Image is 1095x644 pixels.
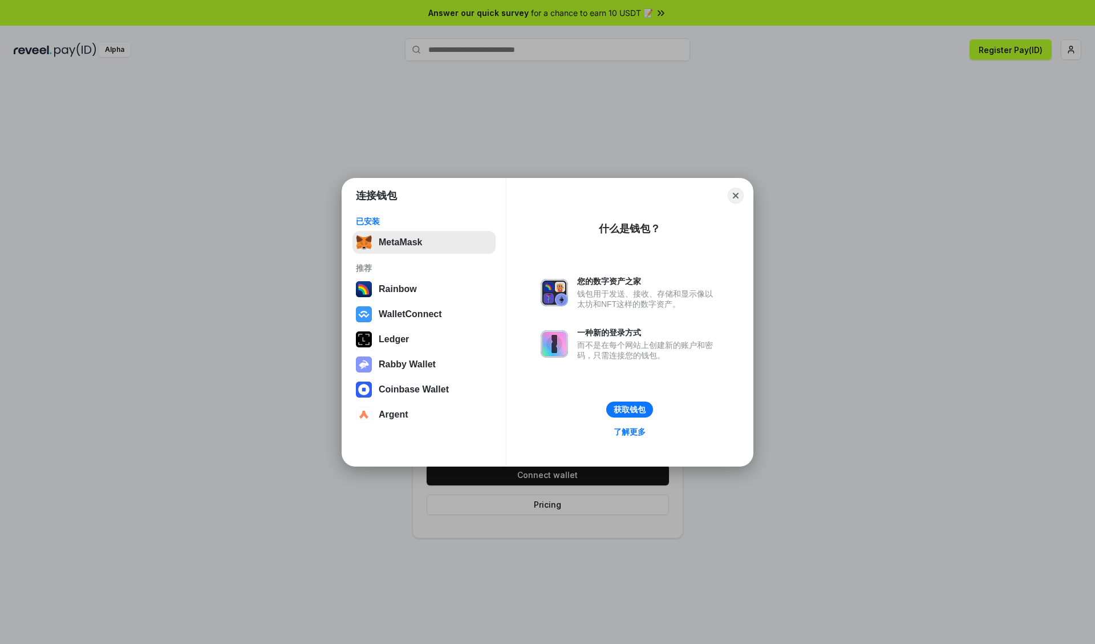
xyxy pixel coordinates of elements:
[352,231,496,254] button: MetaMask
[356,407,372,423] img: svg+xml,%3Csvg%20width%3D%2228%22%20height%3D%2228%22%20viewBox%3D%220%200%2028%2028%22%20fill%3D...
[541,279,568,306] img: svg+xml,%3Csvg%20xmlns%3D%22http%3A%2F%2Fwww.w3.org%2F2000%2Fsvg%22%20fill%3D%22none%22%20viewBox...
[577,340,719,361] div: 而不是在每个网站上创建新的账户和密码，只需连接您的钱包。
[356,331,372,347] img: svg+xml,%3Csvg%20xmlns%3D%22http%3A%2F%2Fwww.w3.org%2F2000%2Fsvg%22%20width%3D%2228%22%20height%3...
[356,281,372,297] img: svg+xml,%3Csvg%20width%3D%22120%22%20height%3D%22120%22%20viewBox%3D%220%200%20120%20120%22%20fil...
[379,284,417,294] div: Rainbow
[614,404,646,415] div: 获取钱包
[356,357,372,372] img: svg+xml,%3Csvg%20xmlns%3D%22http%3A%2F%2Fwww.w3.org%2F2000%2Fsvg%22%20fill%3D%22none%22%20viewBox...
[352,328,496,351] button: Ledger
[379,359,436,370] div: Rabby Wallet
[599,222,660,236] div: 什么是钱包？
[352,278,496,301] button: Rainbow
[577,327,719,338] div: 一种新的登录方式
[614,427,646,437] div: 了解更多
[379,237,422,248] div: MetaMask
[541,330,568,358] img: svg+xml,%3Csvg%20xmlns%3D%22http%3A%2F%2Fwww.w3.org%2F2000%2Fsvg%22%20fill%3D%22none%22%20viewBox...
[606,402,653,418] button: 获取钱包
[356,382,372,398] img: svg+xml,%3Csvg%20width%3D%2228%22%20height%3D%2228%22%20viewBox%3D%220%200%2028%2028%22%20fill%3D...
[577,276,719,286] div: 您的数字资产之家
[607,424,652,439] a: 了解更多
[379,334,409,345] div: Ledger
[352,353,496,376] button: Rabby Wallet
[356,189,397,202] h1: 连接钱包
[356,234,372,250] img: svg+xml,%3Csvg%20fill%3D%22none%22%20height%3D%2233%22%20viewBox%3D%220%200%2035%2033%22%20width%...
[379,309,442,319] div: WalletConnect
[356,216,492,226] div: 已安装
[356,263,492,273] div: 推荐
[352,378,496,401] button: Coinbase Wallet
[356,306,372,322] img: svg+xml,%3Csvg%20width%3D%2228%22%20height%3D%2228%22%20viewBox%3D%220%200%2028%2028%22%20fill%3D...
[577,289,719,309] div: 钱包用于发送、接收、存储和显示像以太坊和NFT这样的数字资产。
[379,384,449,395] div: Coinbase Wallet
[352,303,496,326] button: WalletConnect
[379,410,408,420] div: Argent
[728,188,744,204] button: Close
[352,403,496,426] button: Argent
